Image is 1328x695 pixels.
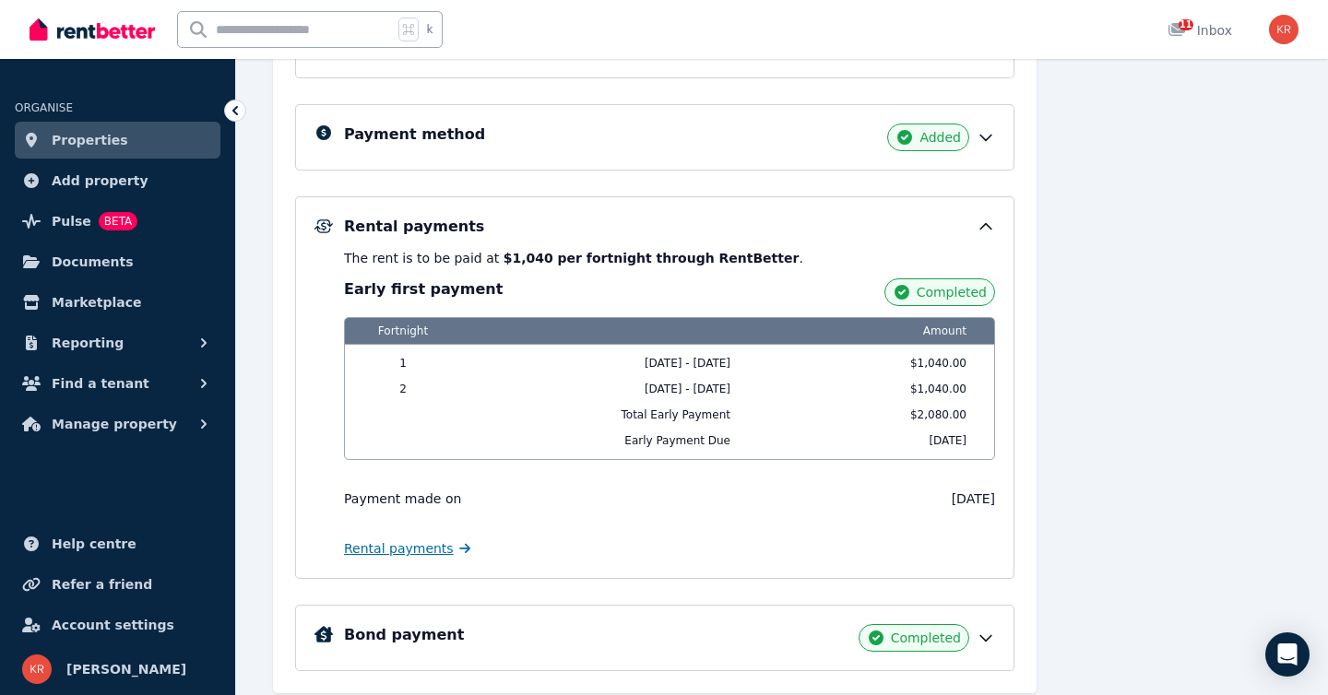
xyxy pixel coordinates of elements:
[15,406,220,442] button: Manage property
[52,573,152,595] span: Refer a friend
[22,654,52,684] img: Karina Reyes
[461,382,775,396] span: [DATE] - [DATE]
[461,356,775,371] span: [DATE] - [DATE]
[786,318,974,344] span: Amount
[52,614,174,636] span: Account settings
[52,413,177,435] span: Manage property
[917,283,987,301] span: Completed
[1265,632,1310,677] div: Open Intercom Messenger
[314,626,333,642] img: Bond Details
[314,219,333,233] img: Rental Payments
[15,162,220,199] a: Add property
[952,489,995,508] span: [DATE]
[15,607,220,643] a: Account settings
[15,243,220,280] a: Documents
[15,203,220,240] a: PulseBETA
[52,251,134,273] span: Documents
[786,356,974,371] span: $1,040.00
[344,249,995,267] p: The rent is to be paid at .
[15,525,220,562] a: Help centre
[52,291,141,313] span: Marketplace
[15,122,220,159] a: Properties
[344,624,464,646] h5: Bond payment
[15,324,220,361] button: Reporting
[344,216,484,238] h5: Rental payments
[461,407,775,422] span: Total Early Payment
[1179,19,1193,30] span: 11
[52,129,128,151] span: Properties
[1269,15,1298,44] img: Karina Reyes
[99,212,137,230] span: BETA
[356,318,450,344] span: Fortnight
[30,16,155,43] img: RentBetter
[15,284,220,321] a: Marketplace
[786,382,974,396] span: $1,040.00
[1168,21,1232,40] div: Inbox
[504,251,800,265] b: $1,040 per fortnight through RentBetter
[356,356,450,371] span: 1
[426,22,433,37] span: k
[15,566,220,603] a: Refer a friend
[344,124,485,146] h5: Payment method
[52,210,91,232] span: Pulse
[15,365,220,402] button: Find a tenant
[786,433,974,448] span: [DATE]
[891,629,961,647] span: Completed
[344,539,470,558] a: Rental payments
[52,170,148,192] span: Add property
[52,332,124,354] span: Reporting
[356,382,450,396] span: 2
[919,128,961,147] span: Added
[786,407,974,422] span: $2,080.00
[52,372,149,395] span: Find a tenant
[15,101,73,114] span: ORGANISE
[52,533,136,555] span: Help centre
[344,489,461,508] span: Payment made on
[66,658,186,680] span: [PERSON_NAME]
[461,433,775,448] span: Early Payment Due
[344,278,503,300] h3: Early first payment
[344,539,454,558] span: Rental payments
